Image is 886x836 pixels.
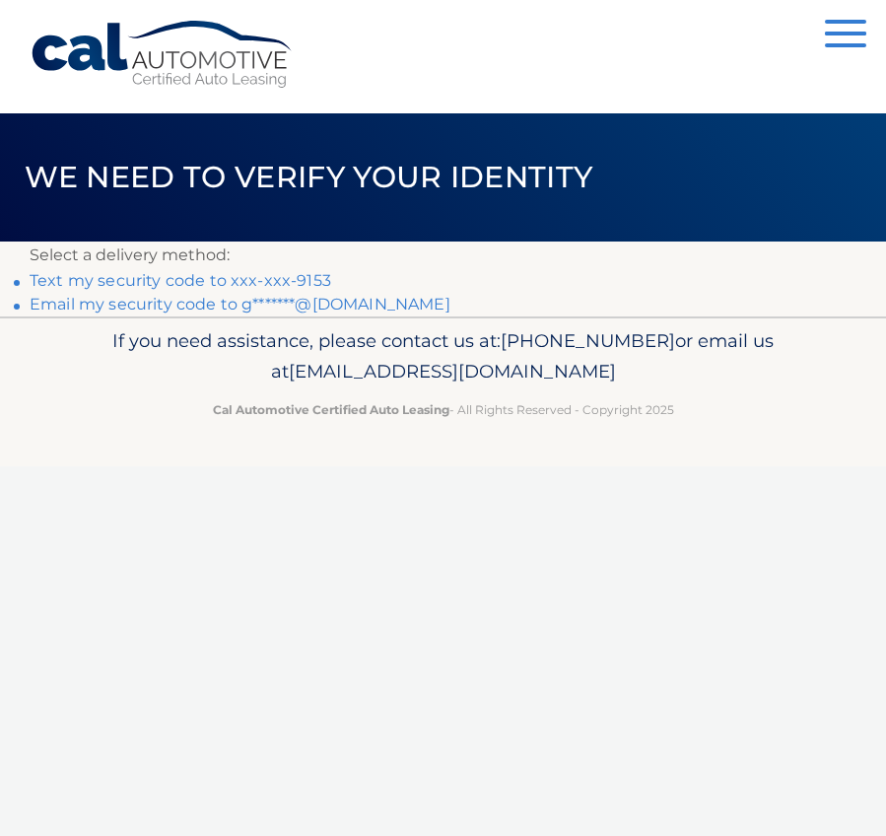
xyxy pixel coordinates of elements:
p: - All Rights Reserved - Copyright 2025 [30,399,856,420]
a: Email my security code to g*******@[DOMAIN_NAME] [30,295,450,313]
a: Text my security code to xxx-xxx-9153 [30,271,331,290]
p: Select a delivery method: [30,242,856,269]
button: Menu [825,20,866,52]
span: We need to verify your identity [25,159,593,195]
span: [PHONE_NUMBER] [501,329,675,352]
strong: Cal Automotive Certified Auto Leasing [213,402,449,417]
span: [EMAIL_ADDRESS][DOMAIN_NAME] [289,360,616,383]
p: If you need assistance, please contact us at: or email us at [30,325,856,388]
a: Cal Automotive [30,20,296,90]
